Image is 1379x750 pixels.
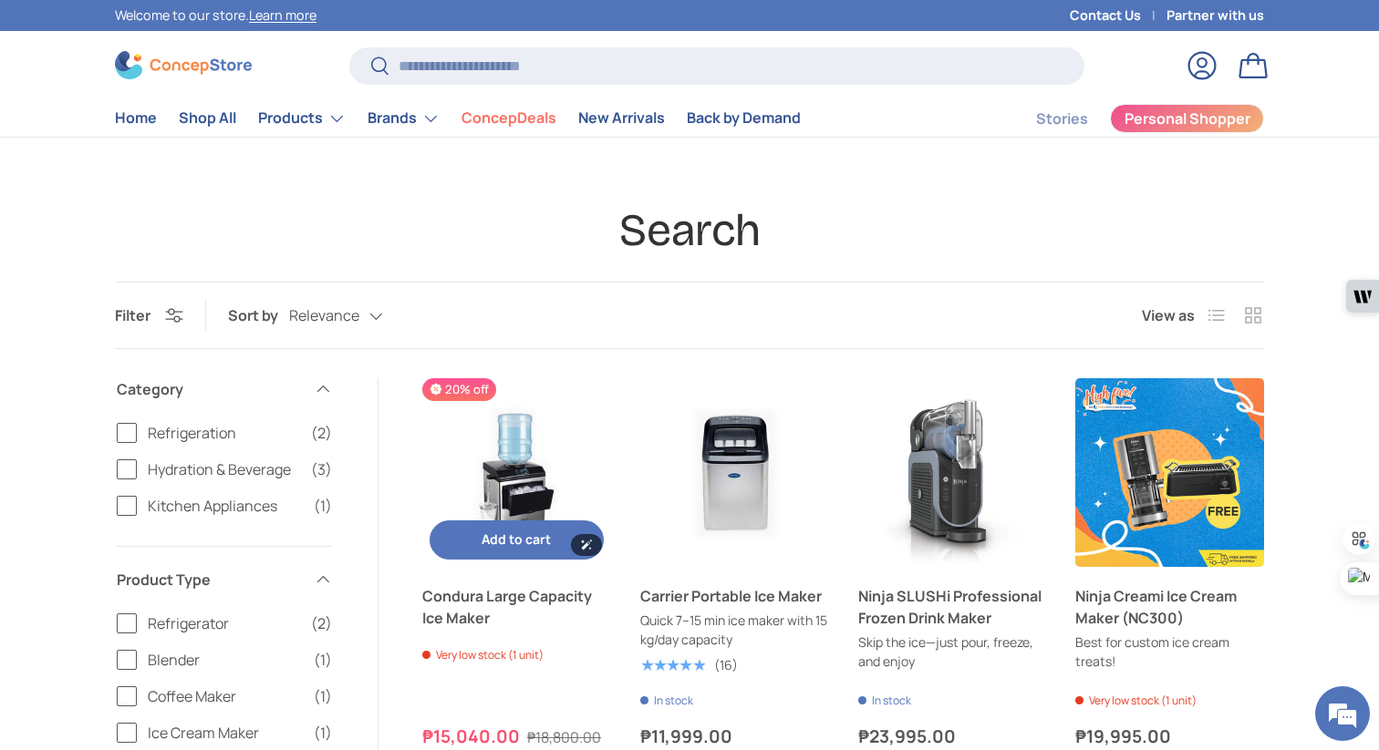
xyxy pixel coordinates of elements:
a: ConcepDeals [461,100,556,136]
button: Relevance [289,300,420,332]
span: (2) [311,612,332,634]
a: Shop All [179,100,236,136]
span: Product Type [117,569,303,591]
a: Stories [1036,101,1088,137]
nav: Secondary [992,100,1264,137]
span: Personal Shopper [1125,111,1250,126]
a: New Arrivals [578,100,665,136]
span: (2) [311,422,332,444]
span: 20% off [422,378,496,401]
span: View as [1142,304,1195,326]
span: Filter [115,305,150,325]
a: Learn more [249,6,316,24]
a: Carrier Portable Ice Maker [640,378,829,567]
h1: Search [115,202,1264,259]
a: Partner with us [1166,5,1264,26]
summary: Brands [357,100,451,137]
span: Add to cart [482,530,551,548]
span: (1) [314,685,332,707]
a: Back by Demand [687,100,801,136]
span: Category [117,378,303,400]
summary: Product Type [117,547,332,612]
span: Coffee Maker [148,685,303,707]
span: Refrigerator [148,612,300,634]
span: (1) [314,722,332,744]
span: Blender [148,649,303,671]
span: Kitchen Appliances [148,495,303,517]
a: Contact Us [1070,5,1166,26]
a: Ninja SLUSHi Professional Frozen Drink Maker [858,378,1047,567]
span: (1) [314,649,332,671]
a: Home [115,100,157,136]
label: Sort by [228,304,289,326]
span: Ice Cream Maker [148,722,303,744]
a: Carrier Portable Ice Maker [640,585,829,607]
button: Add to cart [430,520,604,560]
span: (3) [311,458,332,480]
span: Refrigeration [148,422,300,444]
a: Ninja Creami Ice Cream Maker (NC300) [1075,378,1264,567]
p: Welcome to our store. [115,5,316,26]
a: Personal Shopper [1110,104,1264,133]
span: (1) [314,495,332,517]
img: ConcepStore [115,51,252,79]
button: Filter [115,305,183,325]
a: Ninja Creami Ice Cream Maker (NC300) [1075,585,1264,629]
a: Condura Large Capacity Ice Maker [422,585,611,629]
summary: Category [117,356,332,422]
a: Ninja SLUSHi Professional Frozen Drink Maker [858,585,1047,629]
span: Relevance [289,307,359,324]
span: Hydration & Beverage [148,458,300,480]
nav: Primary [115,100,801,137]
a: Condura Large Capacity Ice Maker [422,378,611,567]
summary: Products [247,100,357,137]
